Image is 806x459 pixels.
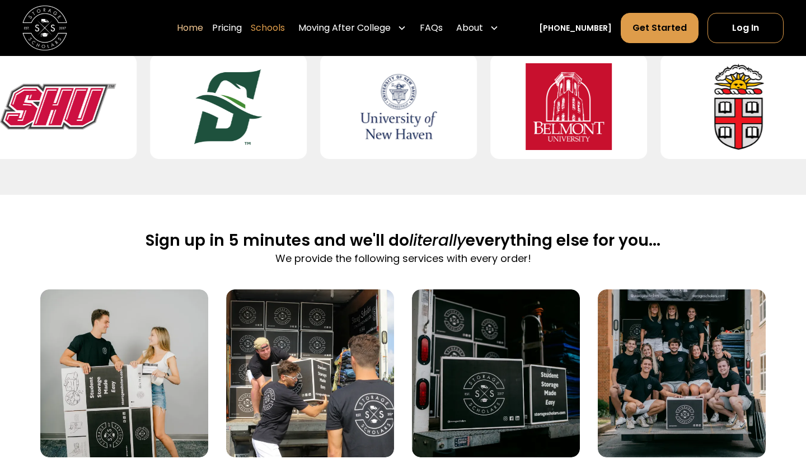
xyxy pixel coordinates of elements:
[40,289,208,457] img: We supply packing materials.
[621,13,699,43] a: Get Started
[508,63,629,150] img: Belmont University
[168,63,289,150] img: Stetson University
[420,12,443,44] a: FAQs
[298,21,391,35] div: Moving After College
[146,251,660,266] p: We provide the following services with every order!
[707,13,784,43] a: Log In
[598,289,766,457] img: We ship your belongings.
[22,6,67,50] img: Storage Scholars main logo
[412,289,580,457] img: We store your boxes.
[539,22,612,34] a: [PHONE_NUMBER]
[338,63,459,150] img: University of New Haven
[22,6,67,50] a: home
[409,230,466,251] span: literally
[226,289,394,457] img: Door to door pick and delivery.
[177,12,203,44] a: Home
[452,12,503,44] div: About
[146,231,660,251] h2: Sign up in 5 minutes and we'll do everything else for you...
[251,12,285,44] a: Schools
[294,12,411,44] div: Moving After College
[678,63,799,150] img: Brown
[212,12,242,44] a: Pricing
[456,21,483,35] div: About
